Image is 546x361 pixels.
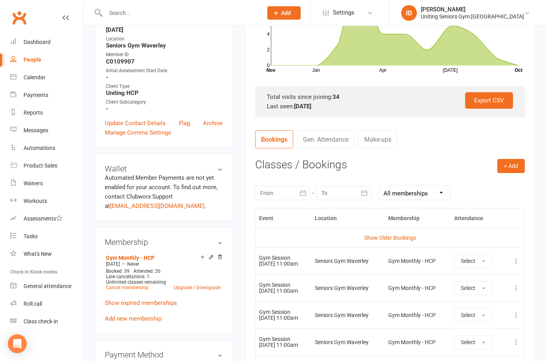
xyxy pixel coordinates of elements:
div: Location [106,35,223,43]
div: Gym Session [259,255,307,261]
a: Show Older Bookings [364,235,416,241]
strong: - [106,74,223,81]
div: Member ID [106,51,223,58]
strong: - [106,105,223,112]
div: Product Sales [24,162,57,169]
div: Uniting Seniors Gym [GEOGRAPHIC_DATA] [421,13,524,20]
span: [DATE] [106,261,120,267]
div: Seniors Gym Waverley [315,285,381,291]
a: Payments [10,86,83,104]
button: + Add [497,159,525,173]
div: What's New [24,251,52,257]
a: Messages [10,122,83,139]
div: Open Intercom Messenger [8,334,27,353]
span: Select [461,285,475,291]
button: Select [454,254,492,268]
span: Unlimited classes remaining [106,279,166,285]
div: Gym Monthly - HCP [388,285,447,291]
span: Attended: 26 [133,268,161,274]
th: Location [311,208,385,228]
th: Event [256,208,311,228]
span: Select [461,312,475,318]
a: Calendar [10,69,83,86]
a: Cancel membership [106,285,148,290]
td: [DATE] 11:00am [256,328,311,356]
a: Show expired memberships [105,299,177,306]
a: Roll call [10,295,83,313]
div: Payments [24,92,48,98]
span: Select [461,258,475,264]
strong: Uniting HCP [106,89,223,97]
div: Seniors Gym Waverley [315,258,381,264]
button: Add [267,6,301,20]
h3: Payment Method [105,350,223,359]
div: Gym Monthly - HCP [388,258,447,264]
a: Automations [10,139,83,157]
div: Gym Monthly - HCP [388,312,447,318]
div: People [24,57,41,63]
td: [DATE] 11:00am [256,301,311,328]
a: Gym Monthly - HCP [106,255,155,261]
a: [EMAIL_ADDRESS][DOMAIN_NAME] [110,202,205,210]
div: — [104,261,223,267]
a: Archive [203,119,223,128]
div: Client Subcategory [106,98,223,106]
a: Tasks [10,228,83,245]
div: Roll call [24,301,42,307]
a: Product Sales [10,157,83,175]
div: Client Type [106,83,223,90]
div: Reports [24,109,43,116]
td: [DATE] 11:00am [256,247,311,274]
a: Flag [179,119,190,128]
strong: 34 [332,93,340,100]
div: Waivers [24,180,43,186]
span: Settings [333,4,354,22]
strong: Seniors Gym Waverley [106,42,223,49]
a: People [10,51,83,69]
div: Tasks [24,233,38,239]
button: Select [454,335,492,349]
h3: Membership [105,238,223,246]
div: Automations [24,145,55,151]
a: Bookings [255,130,293,148]
a: Update Contact Details [105,119,166,128]
span: Select [461,339,475,345]
a: What's New [10,245,83,263]
div: Late cancellations: 1 [106,274,221,279]
no-payment-system: Automated Member Payments are not yet enabled for your account. To find out more, contact Clubwor... [105,174,217,210]
button: Select [454,308,492,322]
div: Assessments [24,215,62,222]
a: Make-ups [358,130,397,148]
a: Upgrade / Downgrade [174,285,221,290]
a: Clubworx [9,8,29,27]
a: Manage Comms Settings [105,128,171,137]
input: Search... [103,7,257,18]
th: Membership [385,208,451,228]
h3: Classes / Bookings [255,159,525,171]
div: Messages [24,127,48,133]
a: Waivers [10,175,83,192]
a: Export CSV [465,92,513,109]
div: Seniors Gym Waverley [315,312,381,318]
div: Gym Session [259,282,307,288]
a: Class kiosk mode [10,313,83,330]
strong: C0109907 [106,58,223,65]
div: Gym Session [259,309,307,315]
div: Workouts [24,198,47,204]
div: [PERSON_NAME] [421,6,524,13]
a: Assessments [10,210,83,228]
h3: Wallet [105,164,223,173]
strong: [DATE] [106,26,223,33]
div: Gym Session [259,336,307,342]
div: Dashboard [24,39,51,45]
div: Last seen: [267,102,513,111]
button: Select [454,281,492,295]
a: Workouts [10,192,83,210]
a: Gen. Attendance [297,130,354,148]
th: Attendance [451,208,505,228]
a: Add new membership [105,315,161,322]
strong: [DATE] [294,103,311,110]
a: Dashboard [10,33,83,51]
div: Gym Monthly - HCP [388,339,447,345]
a: General attendance kiosk mode [10,277,83,295]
